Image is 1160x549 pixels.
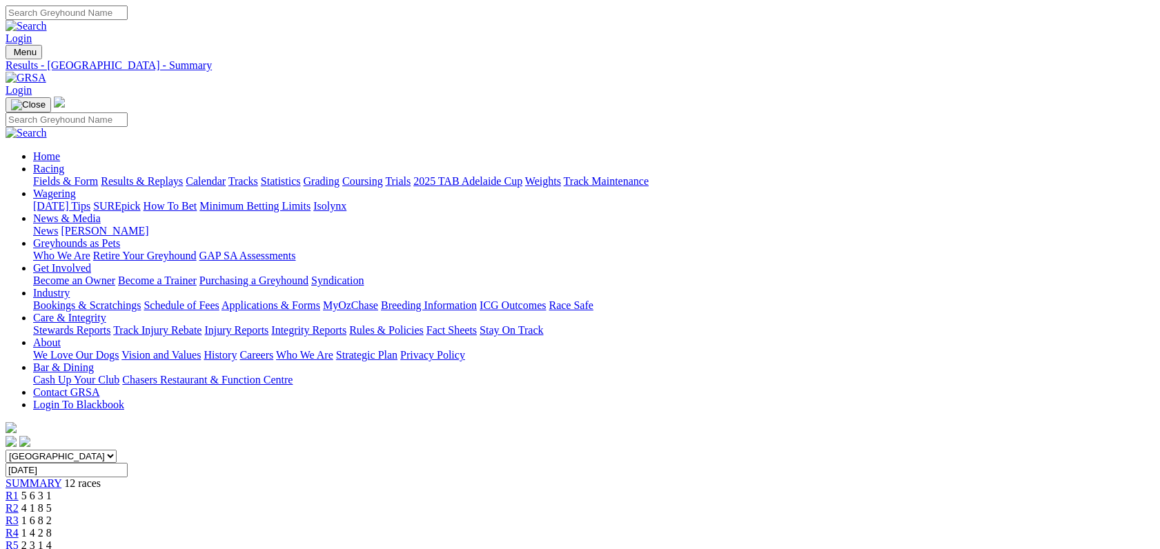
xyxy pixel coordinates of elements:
[6,463,128,477] input: Select date
[33,274,115,286] a: Become an Owner
[33,349,119,361] a: We Love Our Dogs
[33,250,1154,262] div: Greyhounds as Pets
[144,299,219,311] a: Schedule of Fees
[33,188,76,199] a: Wagering
[21,515,52,526] span: 1 6 8 2
[239,349,273,361] a: Careers
[6,502,19,514] a: R2
[33,175,1154,188] div: Racing
[204,349,237,361] a: History
[564,175,649,187] a: Track Maintenance
[21,490,52,501] span: 5 6 3 1
[33,374,119,386] a: Cash Up Your Club
[6,59,1154,72] a: Results - [GEOGRAPHIC_DATA] - Summary
[122,374,293,386] a: Chasers Restaurant & Function Centre
[6,20,47,32] img: Search
[6,490,19,501] a: R1
[33,163,64,174] a: Racing
[349,324,424,336] a: Rules & Policies
[480,299,546,311] a: ICG Outcomes
[54,97,65,108] img: logo-grsa-white.png
[6,45,42,59] button: Toggle navigation
[33,237,120,249] a: Greyhounds as Pets
[549,299,593,311] a: Race Safe
[21,527,52,539] span: 1 4 2 8
[261,175,301,187] a: Statistics
[19,436,30,447] img: twitter.svg
[93,200,140,212] a: SUREpick
[413,175,522,187] a: 2025 TAB Adelaide Cup
[6,32,32,44] a: Login
[33,386,99,398] a: Contact GRSA
[11,99,46,110] img: Close
[33,250,90,261] a: Who We Are
[113,324,201,336] a: Track Injury Rebate
[6,72,46,84] img: GRSA
[480,324,543,336] a: Stay On Track
[204,324,268,336] a: Injury Reports
[33,200,1154,212] div: Wagering
[199,200,311,212] a: Minimum Betting Limits
[33,299,1154,312] div: Industry
[6,422,17,433] img: logo-grsa-white.png
[21,502,52,514] span: 4 1 8 5
[33,374,1154,386] div: Bar & Dining
[323,299,378,311] a: MyOzChase
[33,212,101,224] a: News & Media
[33,150,60,162] a: Home
[385,175,411,187] a: Trials
[121,349,201,361] a: Vision and Values
[6,477,61,489] a: SUMMARY
[33,399,124,410] a: Login To Blackbook
[93,250,197,261] a: Retire Your Greyhound
[33,312,106,323] a: Care & Integrity
[14,47,37,57] span: Menu
[33,175,98,187] a: Fields & Form
[6,84,32,96] a: Login
[199,250,296,261] a: GAP SA Assessments
[525,175,561,187] a: Weights
[33,225,58,237] a: News
[118,274,197,286] a: Become a Trainer
[381,299,477,311] a: Breeding Information
[33,200,90,212] a: [DATE] Tips
[33,225,1154,237] div: News & Media
[33,274,1154,287] div: Get Involved
[33,262,91,274] a: Get Involved
[342,175,383,187] a: Coursing
[6,515,19,526] a: R3
[228,175,258,187] a: Tracks
[33,287,70,299] a: Industry
[33,349,1154,361] div: About
[6,527,19,539] span: R4
[101,175,183,187] a: Results & Replays
[400,349,465,361] a: Privacy Policy
[426,324,477,336] a: Fact Sheets
[6,127,47,139] img: Search
[33,299,141,311] a: Bookings & Scratchings
[311,274,364,286] a: Syndication
[186,175,226,187] a: Calendar
[61,225,148,237] a: [PERSON_NAME]
[6,112,128,127] input: Search
[276,349,333,361] a: Who We Are
[6,436,17,447] img: facebook.svg
[313,200,346,212] a: Isolynx
[144,200,197,212] a: How To Bet
[64,477,101,489] span: 12 races
[222,299,320,311] a: Applications & Forms
[6,97,51,112] button: Toggle navigation
[33,324,1154,337] div: Care & Integrity
[336,349,397,361] a: Strategic Plan
[199,274,308,286] a: Purchasing a Greyhound
[33,361,94,373] a: Bar & Dining
[271,324,346,336] a: Integrity Reports
[33,324,110,336] a: Stewards Reports
[6,6,128,20] input: Search
[304,175,340,187] a: Grading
